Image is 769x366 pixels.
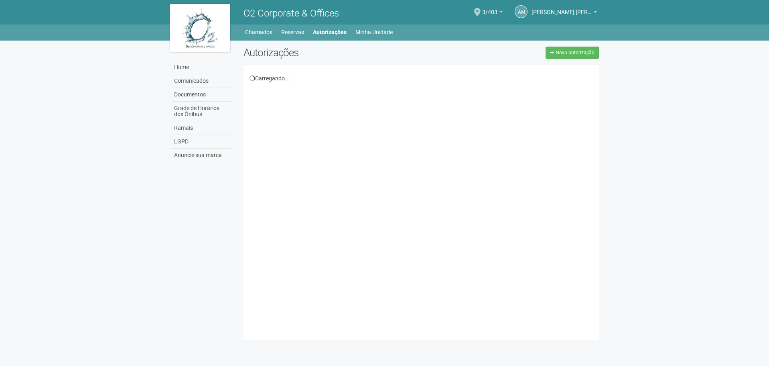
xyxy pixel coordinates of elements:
a: [PERSON_NAME] [PERSON_NAME] [532,10,597,16]
h2: Autorizações [243,47,415,59]
a: AM [515,5,528,18]
a: Grade de Horários dos Ônibus [172,102,231,121]
a: Reservas [281,27,304,38]
a: LGPD [172,135,231,149]
a: Home [172,61,231,74]
img: logo.jpg [170,4,230,52]
div: Carregando... [250,75,593,82]
span: Nova autorização [556,50,595,55]
span: O2 Corporate & Offices [243,8,339,19]
span: 3/403 [482,1,497,15]
a: Minha Unidade [355,27,393,38]
a: Autorizações [313,27,347,38]
a: Ramais [172,121,231,135]
a: Anuncie sua marca [172,149,231,162]
a: Chamados [245,27,272,38]
a: Documentos [172,88,231,102]
a: Comunicados [172,74,231,88]
a: Nova autorização [546,47,599,59]
a: 3/403 [482,10,503,16]
span: Alice Martins Nery [532,1,592,15]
